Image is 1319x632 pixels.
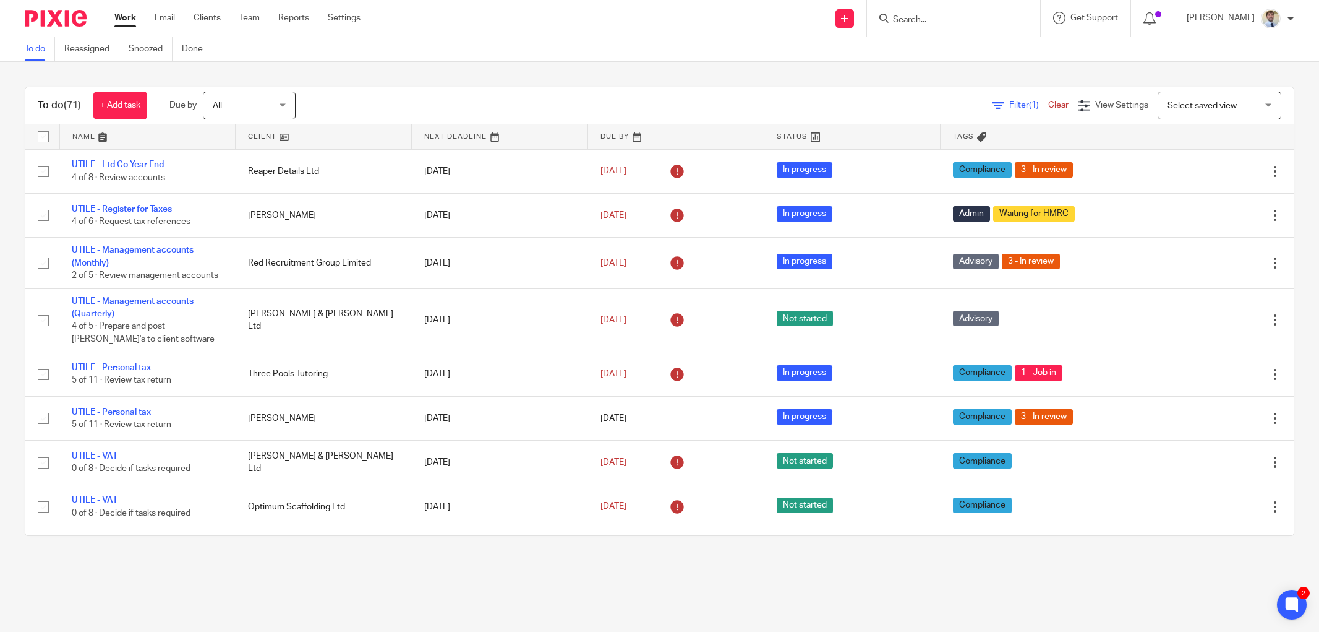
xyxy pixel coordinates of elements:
a: Email [155,12,175,24]
a: Reports [278,12,309,24]
td: [DATE] [412,288,588,352]
span: [DATE] [600,458,626,467]
div: 2 [1297,587,1310,599]
td: Red Recruitment Group Limited [236,238,412,288]
span: [DATE] [600,414,626,423]
td: [PERSON_NAME] & [PERSON_NAME] Ltd [236,441,412,485]
span: Admin [953,206,990,222]
span: 2 of 5 · Review management accounts [72,271,218,280]
span: (71) [64,100,81,110]
a: UTILE - Personal tax [72,363,151,372]
span: [DATE] [600,316,626,324]
span: Select saved view [1167,102,1237,110]
td: [DATE] [412,441,588,485]
span: All [213,102,222,110]
td: Three Pools Tutoring [236,352,412,396]
span: 3 - In review [1015,409,1073,425]
span: Filter [1009,101,1048,110]
span: 3 - In review [1002,254,1060,269]
span: Get Support [1070,14,1118,22]
span: Advisory [953,254,999,269]
td: Industrial Shutter Ltd [236,529,412,579]
td: [DATE] [412,193,588,237]
a: + Add task [93,92,147,119]
span: (1) [1029,101,1039,110]
a: Clients [194,12,221,24]
a: Done [182,37,212,61]
a: To do [25,37,55,61]
span: 5 of 11 · Review tax return [72,376,171,385]
img: 1693835698283.jfif [1261,9,1281,28]
span: [DATE] [600,259,626,267]
a: Settings [328,12,361,24]
a: UTILE - Management accounts (Monthly) [72,246,194,267]
span: [DATE] [600,370,626,378]
td: [PERSON_NAME] [236,396,412,440]
span: Compliance [953,453,1012,469]
span: [DATE] [600,503,626,511]
td: [DATE] [412,529,588,579]
span: Compliance [953,365,1012,381]
span: 4 of 5 · Prepare and post [PERSON_NAME]'s to client software [72,322,215,344]
span: Compliance [953,162,1012,178]
span: View Settings [1095,101,1148,110]
span: Compliance [953,409,1012,425]
td: [PERSON_NAME] [236,193,412,237]
p: [PERSON_NAME] [1187,12,1255,24]
td: [PERSON_NAME] & [PERSON_NAME] Ltd [236,288,412,352]
td: [DATE] [412,352,588,396]
a: UTILE - Personal tax [72,408,151,417]
span: Not started [777,311,833,326]
a: Team [239,12,260,24]
a: Clear [1048,101,1069,110]
span: In progress [777,254,832,269]
td: [DATE] [412,149,588,193]
a: Reassigned [64,37,119,61]
span: 0 of 8 · Decide if tasks required [72,509,190,517]
img: Pixie [25,10,87,27]
p: Due by [169,99,197,111]
span: 4 of 6 · Request tax references [72,217,190,226]
td: [DATE] [412,238,588,288]
td: [DATE] [412,396,588,440]
input: Search [892,15,1003,26]
span: In progress [777,206,832,222]
a: UTILE - Ltd Co Year End [72,160,164,169]
span: 1 - Job in [1015,365,1062,381]
span: 3 - In review [1015,162,1073,178]
span: 4 of 8 · Review accounts [72,173,165,182]
span: Waiting for HMRC [993,206,1075,222]
span: Not started [777,498,833,513]
span: [DATE] [600,211,626,220]
span: 0 of 8 · Decide if tasks required [72,465,190,474]
td: Reaper Details Ltd [236,149,412,193]
span: In progress [777,409,832,425]
span: Advisory [953,311,999,326]
span: Not started [777,453,833,469]
a: UTILE - VAT [72,452,117,461]
a: Snoozed [129,37,173,61]
a: Work [114,12,136,24]
td: [DATE] [412,485,588,529]
h1: To do [38,99,81,112]
a: UTILE - Management accounts (Quarterly) [72,297,194,318]
span: In progress [777,162,832,178]
span: Compliance [953,498,1012,513]
span: In progress [777,365,832,381]
a: UTILE - Register for Taxes [72,205,172,214]
span: [DATE] [600,167,626,176]
td: Optimum Scaffolding Ltd [236,485,412,529]
span: Tags [953,133,974,140]
span: 5 of 11 · Review tax return [72,420,171,429]
a: UTILE - VAT [72,496,117,504]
